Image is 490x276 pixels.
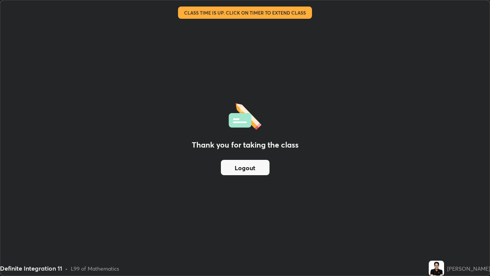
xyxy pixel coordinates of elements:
div: • [65,264,68,273]
button: Logout [221,160,269,175]
img: 6d797e2ea09447509fc7688242447a06.jpg [429,261,444,276]
div: L99 of Mathematics [71,264,119,273]
img: offlineFeedback.1438e8b3.svg [229,101,261,130]
div: [PERSON_NAME] [447,264,490,273]
h2: Thank you for taking the class [192,139,299,151]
